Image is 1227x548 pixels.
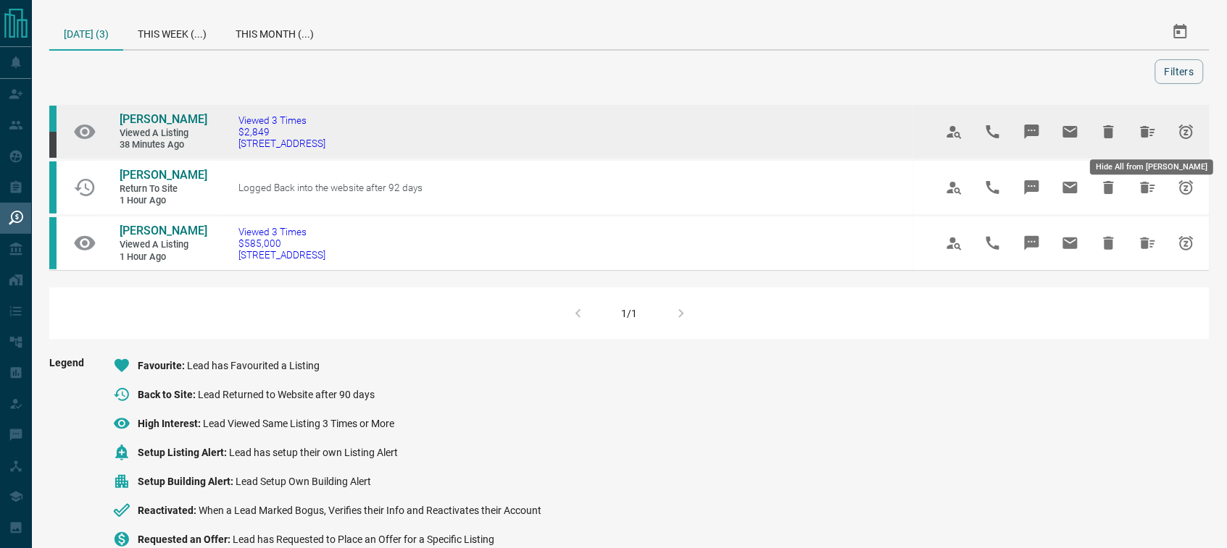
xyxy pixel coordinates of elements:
span: [PERSON_NAME] [120,224,207,237]
div: This Week (...) [123,14,221,49]
span: Reactivated [138,505,199,516]
div: condos.ca [49,217,57,269]
span: Message [1015,114,1049,149]
div: mrloft.ca [49,132,57,158]
span: Favourite [138,360,187,371]
span: Hide All from Kathy Alegria [1131,170,1165,205]
span: Snooze [1169,226,1204,261]
span: Return to Site [120,183,207,195]
span: Snooze [1169,170,1204,205]
span: Viewed a Listing [120,127,207,140]
a: [PERSON_NAME] [120,112,207,127]
span: View Profile [937,226,972,261]
span: View Profile [937,114,972,149]
a: Viewed 3 Times$2,849[STREET_ADDRESS] [238,114,325,149]
span: Message [1015,170,1049,205]
div: [DATE] (3) [49,14,123,51]
span: Message [1015,226,1049,261]
button: Filters [1155,59,1204,84]
span: High Interest [138,418,203,429]
span: Lead has Requested to Place an Offer for a Specific Listing [233,534,494,545]
span: 1 hour ago [120,251,207,264]
a: [PERSON_NAME] [120,224,207,239]
div: Hide All from [PERSON_NAME] [1091,159,1214,174]
span: Call [976,226,1010,261]
span: Lead has Favourited a Listing [187,360,320,371]
span: Setup Listing Alert [138,447,229,458]
div: condos.ca [49,161,57,214]
span: [STREET_ADDRESS] [238,138,325,149]
span: Viewed 3 Times [238,114,325,126]
span: 1 hour ago [120,195,207,207]
span: When a Lead Marked Bogus, Verifies their Info and Reactivates their Account [199,505,541,516]
button: Select Date Range [1163,14,1198,49]
a: Viewed 3 Times$585,000[STREET_ADDRESS] [238,226,325,261]
span: $2,849 [238,126,325,138]
span: Lead Setup Own Building Alert [236,476,371,487]
a: [PERSON_NAME] [120,168,207,183]
span: $585,000 [238,237,325,249]
span: Viewed 3 Times [238,226,325,237]
span: Hide All from Sharon Stewart [1131,114,1165,149]
span: Email [1053,226,1088,261]
span: [PERSON_NAME] [120,112,207,126]
span: Call [976,170,1010,205]
span: View Profile [937,170,972,205]
div: condos.ca [49,106,57,132]
span: Logged Back into the website after 92 days [238,182,423,193]
span: [STREET_ADDRESS] [238,249,325,261]
span: Lead Viewed Same Listing 3 Times or More [203,418,394,429]
span: Hide [1091,226,1126,261]
span: Requested an Offer [138,534,233,545]
span: Lead Returned to Website after 90 days [198,389,375,400]
span: Email [1053,170,1088,205]
span: Back to Site [138,389,198,400]
span: Setup Building Alert [138,476,236,487]
span: Email [1053,114,1088,149]
span: [PERSON_NAME] [120,168,207,182]
span: Lead has setup their own Listing Alert [229,447,398,458]
span: Viewed a Listing [120,239,207,251]
span: Call [976,114,1010,149]
span: Hide All from Alex Hess [1131,226,1165,261]
span: Hide [1091,170,1126,205]
span: Snooze [1169,114,1204,149]
div: 1/1 [622,308,638,319]
div: This Month (...) [221,14,328,49]
span: 38 minutes ago [120,139,207,151]
span: Hide [1091,114,1126,149]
